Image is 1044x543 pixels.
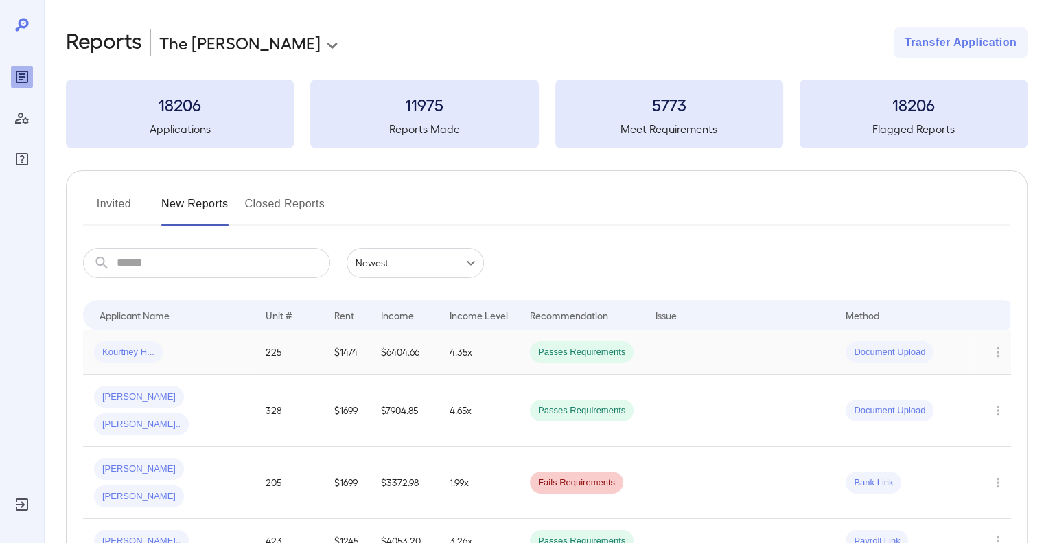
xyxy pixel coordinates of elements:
[66,121,294,137] h5: Applications
[94,418,189,431] span: [PERSON_NAME]..
[11,148,33,170] div: FAQ
[347,248,484,278] div: Newest
[310,93,538,115] h3: 11975
[323,447,370,519] td: $1699
[83,193,145,226] button: Invited
[370,375,439,447] td: $7904.85
[894,27,1028,58] button: Transfer Application
[381,307,414,323] div: Income
[555,121,783,137] h5: Meet Requirements
[439,330,519,375] td: 4.35x
[656,307,677,323] div: Issue
[800,93,1028,115] h3: 18206
[530,307,608,323] div: Recommendation
[530,476,623,489] span: Fails Requirements
[245,193,325,226] button: Closed Reports
[987,400,1009,421] button: Row Actions
[530,404,634,417] span: Passes Requirements
[100,307,170,323] div: Applicant Name
[334,307,356,323] div: Rent
[159,32,321,54] p: The [PERSON_NAME]
[846,346,933,359] span: Document Upload
[323,375,370,447] td: $1699
[450,307,508,323] div: Income Level
[66,80,1028,148] summary: 18206Applications11975Reports Made5773Meet Requirements18206Flagged Reports
[987,472,1009,494] button: Row Actions
[310,121,538,137] h5: Reports Made
[66,93,294,115] h3: 18206
[439,375,519,447] td: 4.65x
[255,375,323,447] td: 328
[846,404,933,417] span: Document Upload
[800,121,1028,137] h5: Flagged Reports
[846,307,879,323] div: Method
[94,490,184,503] span: [PERSON_NAME]
[94,463,184,476] span: [PERSON_NAME]
[555,93,783,115] h3: 5773
[439,447,519,519] td: 1.99x
[11,66,33,88] div: Reports
[323,330,370,375] td: $1474
[530,346,634,359] span: Passes Requirements
[987,341,1009,363] button: Row Actions
[370,330,439,375] td: $6404.66
[66,27,142,58] h2: Reports
[255,330,323,375] td: 225
[11,107,33,129] div: Manage Users
[11,494,33,516] div: Log Out
[161,193,229,226] button: New Reports
[94,346,163,359] span: Kourtney H...
[846,476,901,489] span: Bank Link
[370,447,439,519] td: $3372.98
[266,307,292,323] div: Unit #
[255,447,323,519] td: 205
[94,391,184,404] span: [PERSON_NAME]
